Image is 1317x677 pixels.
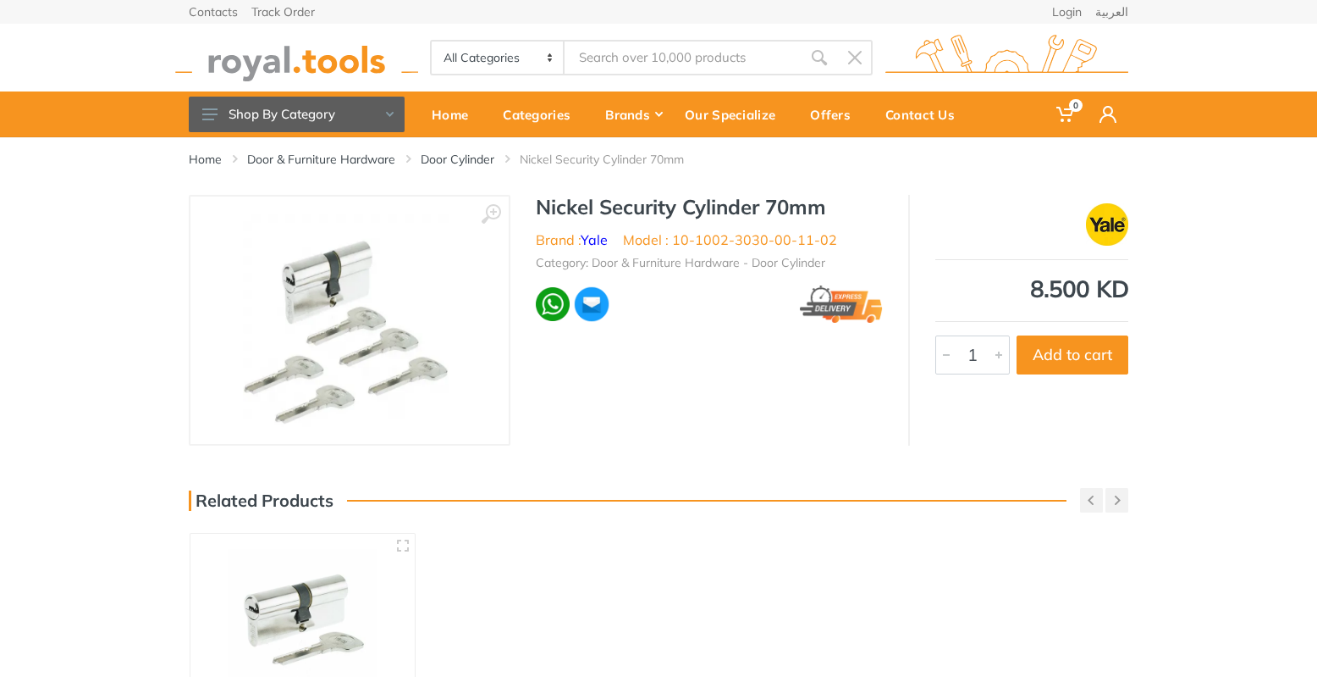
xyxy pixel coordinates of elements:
[581,231,608,248] a: Yale
[1017,336,1128,375] button: Add to cart
[798,97,873,132] div: Offers
[798,92,873,137] a: Offers
[1052,6,1082,18] a: Login
[536,254,825,272] li: Category: Door & Furniture Hardware - Door Cylinder
[673,92,798,137] a: Our Specialize
[491,92,593,137] a: Categories
[247,151,395,168] a: Door & Furniture Hardware
[189,97,405,132] button: Shop By Category
[420,97,491,132] div: Home
[536,287,570,321] img: wa.webp
[520,151,709,168] li: Nickel Security Cylinder 70mm
[189,151,1128,168] nav: breadcrumb
[243,214,456,427] img: Royal Tools - Nickel Security Cylinder 70mm
[189,151,222,168] a: Home
[1044,92,1088,137] a: 0
[873,92,978,137] a: Contact Us
[593,97,673,132] div: Brands
[536,230,608,250] li: Brand :
[189,6,238,18] a: Contacts
[1069,99,1083,112] span: 0
[935,277,1128,301] div: 8.500 KD
[623,230,837,250] li: Model : 10-1002-3030-00-11-02
[189,491,333,511] h3: Related Products
[432,42,565,74] select: Category
[536,195,883,219] h1: Nickel Security Cylinder 70mm
[1095,6,1128,18] a: العربية
[491,97,593,132] div: Categories
[421,151,494,168] a: Door Cylinder
[1086,203,1128,246] img: Yale
[873,97,978,132] div: Contact Us
[800,286,883,323] img: express.png
[565,40,802,75] input: Site search
[885,35,1128,81] img: royal.tools Logo
[175,35,418,81] img: royal.tools Logo
[420,92,491,137] a: Home
[573,286,610,323] img: ma.webp
[673,97,798,132] div: Our Specialize
[251,6,315,18] a: Track Order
